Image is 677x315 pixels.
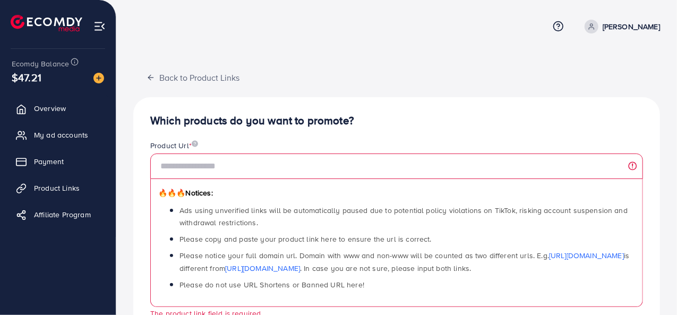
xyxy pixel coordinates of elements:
a: [URL][DOMAIN_NAME] [549,250,624,261]
h4: Which products do you want to promote? [150,114,643,127]
button: Back to Product Links [133,66,253,89]
span: My ad accounts [34,130,88,140]
span: Ecomdy Balance [12,58,69,69]
a: My ad accounts [8,124,108,146]
span: Affiliate Program [34,209,91,220]
span: Please do not use URL Shortens or Banned URL here! [179,279,364,290]
span: Please copy and paste your product link here to ensure the url is correct. [179,234,432,244]
span: Overview [34,103,66,114]
span: Please notice your full domain url. Domain with www and non-www will be counted as two different ... [179,250,629,273]
a: [URL][DOMAIN_NAME] [225,263,300,274]
span: $47.21 [12,70,41,85]
label: Product Url [150,140,198,151]
span: Payment [34,156,64,167]
a: Payment [8,151,108,172]
span: Notices: [158,188,213,198]
a: Product Links [8,177,108,199]
img: image [93,73,104,83]
span: 🔥🔥🔥 [158,188,185,198]
iframe: Chat [632,267,669,307]
a: Overview [8,98,108,119]
img: logo [11,15,82,31]
a: Affiliate Program [8,204,108,225]
span: Ads using unverified links will be automatically paused due to potential policy violations on Tik... [179,205,628,228]
a: [PERSON_NAME] [580,20,660,33]
img: menu [93,20,106,32]
img: image [192,140,198,147]
span: Product Links [34,183,80,193]
p: [PERSON_NAME] [603,20,660,33]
